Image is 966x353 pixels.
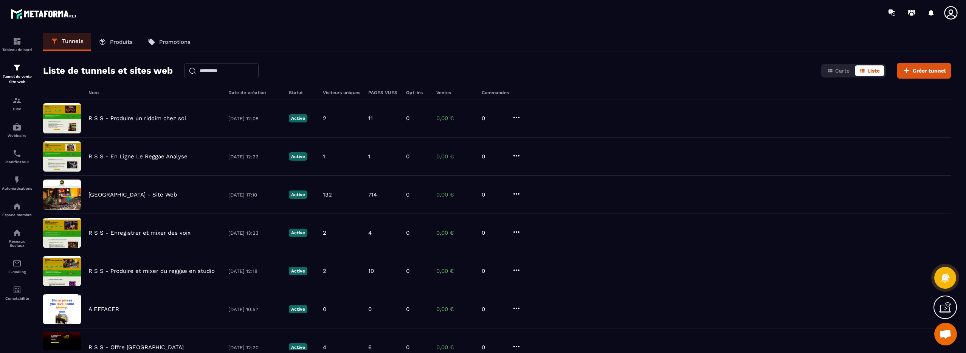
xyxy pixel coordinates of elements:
[2,170,32,196] a: automationsautomationsAutomatisations
[436,153,474,160] p: 0,00 €
[482,344,504,351] p: 0
[323,191,332,198] p: 132
[482,153,504,160] p: 0
[88,90,221,95] h6: Nom
[2,48,32,52] p: Tableau de bord
[43,256,81,286] img: image
[12,285,22,294] img: accountant
[436,268,474,274] p: 0,00 €
[2,133,32,138] p: Webinaire
[436,115,474,122] p: 0,00 €
[436,306,474,313] p: 0,00 €
[436,90,474,95] h6: Ventes
[406,229,409,236] p: 0
[12,37,22,46] img: formation
[228,268,281,274] p: [DATE] 12:18
[12,63,22,72] img: formation
[228,116,281,121] p: [DATE] 12:08
[2,160,32,164] p: Planificateur
[43,294,81,324] img: image
[43,63,173,78] h2: Liste de tunnels et sites web
[2,74,32,85] p: Tunnel de vente Site web
[289,229,307,237] p: Active
[2,213,32,217] p: Espace membre
[406,153,409,160] p: 0
[482,306,504,313] p: 0
[12,228,22,237] img: social-network
[2,90,32,117] a: formationformationCRM
[934,323,957,345] div: Ouvrir le chat
[323,229,326,236] p: 2
[2,270,32,274] p: E-mailing
[482,268,504,274] p: 0
[406,90,429,95] h6: Opt-ins
[323,306,326,313] p: 0
[368,153,371,160] p: 1
[2,117,32,143] a: automationsautomationsWebinaire
[289,190,307,199] p: Active
[289,114,307,122] p: Active
[43,180,81,210] img: image
[323,344,326,351] p: 4
[323,268,326,274] p: 2
[228,345,281,350] p: [DATE] 12:20
[406,344,409,351] p: 0
[43,33,91,51] a: Tunnels
[482,229,504,236] p: 0
[88,306,119,313] p: A EFFACER
[2,196,32,223] a: automationsautomationsEspace membre
[368,306,372,313] p: 0
[12,149,22,158] img: scheduler
[323,153,325,160] p: 1
[88,191,177,198] p: [GEOGRAPHIC_DATA] - Site Web
[12,202,22,211] img: automations
[12,259,22,268] img: email
[482,191,504,198] p: 0
[368,229,372,236] p: 4
[835,68,850,74] span: Carte
[88,268,215,274] p: R S S - Produire et mixer du reggae en studio
[2,223,32,253] a: social-networksocial-networkRéseaux Sociaux
[289,90,315,95] h6: Statut
[88,115,186,122] p: R S S - Produire un riddim chez soi
[228,154,281,159] p: [DATE] 12:22
[368,191,377,198] p: 714
[897,63,951,79] button: Créer tunnel
[406,115,409,122] p: 0
[2,143,32,170] a: schedulerschedulerPlanificateur
[406,268,409,274] p: 0
[436,344,474,351] p: 0,00 €
[228,90,281,95] h6: Date de création
[228,307,281,312] p: [DATE] 10:57
[406,306,409,313] p: 0
[12,175,22,184] img: automations
[110,39,133,45] p: Produits
[12,96,22,105] img: formation
[2,57,32,90] a: formationformationTunnel de vente Site web
[289,343,307,351] p: Active
[140,33,198,51] a: Promotions
[289,267,307,275] p: Active
[855,65,884,76] button: Liste
[88,153,188,160] p: R S S - En Ligne Le Reggae Analyse
[91,33,140,51] a: Produits
[913,67,946,74] span: Créer tunnel
[43,141,81,172] img: image
[12,122,22,132] img: automations
[2,296,32,300] p: Comptabilité
[2,31,32,57] a: formationformationTableau de bord
[323,115,326,122] p: 2
[2,107,32,111] p: CRM
[62,38,84,45] p: Tunnels
[867,68,880,74] span: Liste
[43,103,81,133] img: image
[482,90,509,95] h6: Commandes
[228,192,281,198] p: [DATE] 17:10
[368,90,398,95] h6: PAGES VUES
[482,115,504,122] p: 0
[823,65,854,76] button: Carte
[289,152,307,161] p: Active
[368,115,373,122] p: 11
[323,90,361,95] h6: Visiteurs uniques
[228,230,281,236] p: [DATE] 13:23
